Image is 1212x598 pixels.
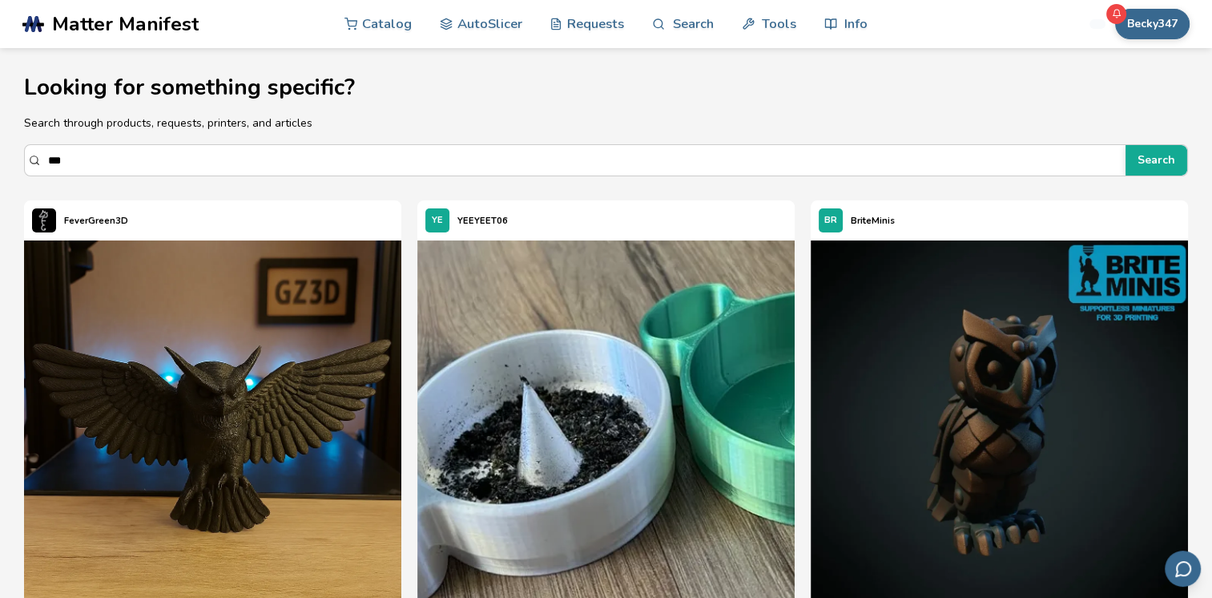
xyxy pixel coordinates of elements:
[1115,9,1190,39] button: Becky347
[824,216,837,226] span: BR
[52,13,199,35] span: Matter Manifest
[1125,145,1187,176] button: Search
[64,212,128,229] p: FeverGreen3D
[24,200,136,240] a: FeverGreen3D's profileFeverGreen3D
[851,212,895,229] p: BriteMinis
[457,212,508,229] p: YEEYEET06
[24,115,1188,131] p: Search through products, requests, printers, and articles
[1165,551,1201,587] button: Send feedback via email
[24,75,1188,100] h1: Looking for something specific?
[32,208,56,232] img: FeverGreen3D's profile
[432,216,443,226] span: YE
[48,146,1117,175] input: Search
